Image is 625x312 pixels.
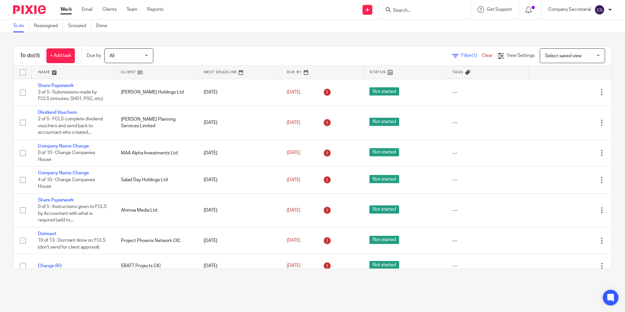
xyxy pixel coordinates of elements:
a: Company Name Change [38,171,89,175]
span: Tags [452,70,464,74]
p: Company Secretarial [548,6,591,13]
img: Pixie [13,5,46,14]
a: Dormant [38,232,56,236]
td: [PERSON_NAME] Holdings Ltd [114,79,197,106]
span: [DATE] [287,120,300,125]
a: Share Paperwork [38,83,74,88]
a: + Add task [46,48,75,63]
span: Not started [369,148,399,156]
span: 0 of 5 · Instructions given to FCLS by Accountant with what is required (add to... [38,205,107,223]
span: 0 of 10 · Change Companies House [38,151,95,162]
td: Ahimsa Media Ltd [114,193,197,227]
a: Share Paperwork [38,198,74,202]
span: [DATE] [287,238,300,243]
span: [DATE] [287,90,300,95]
div: --- [452,119,522,126]
a: Dividend Vouchers [38,110,77,115]
span: 3 of 5 · Submissions made by FCLS (minutes, SH01, PSC, etc) [38,90,103,101]
td: [PERSON_NAME] Planning Services Limited [114,106,197,139]
span: [DATE] [287,208,300,213]
a: Reports [147,6,163,13]
a: Email [82,6,93,13]
span: Get Support [487,7,512,12]
h1: To do [20,52,40,59]
td: [DATE] [197,193,280,227]
a: Clear [482,53,493,58]
span: View Settings [507,53,535,58]
span: [DATE] [287,263,300,268]
span: 2 of 5 · FCLS complete dividend vouchers and send back to accountant who created... [38,117,103,135]
td: [DATE] [197,254,280,277]
div: --- [452,263,522,269]
td: Project Phoenix Network CIC [114,227,197,254]
span: Filter [461,53,482,58]
a: Change RO [38,264,62,268]
td: [DATE] [197,106,280,139]
span: [DATE] [287,178,300,182]
span: All [110,54,114,58]
a: Work [60,6,72,13]
td: [DATE] [197,166,280,193]
td: Salad Day Holdings Ltd [114,166,197,193]
td: [DATE] [197,227,280,254]
a: Team [127,6,137,13]
div: --- [452,207,522,214]
span: Not started [369,236,399,244]
input: Search [392,8,451,14]
span: Not started [369,118,399,126]
div: --- [452,150,522,156]
span: (1) [472,53,477,58]
a: Snoozed [68,20,91,32]
td: MAA Alpha Investments Ltd [114,140,197,166]
a: Done [96,20,112,32]
span: Not started [369,261,399,269]
a: Reassigned [34,20,63,32]
img: svg%3E [594,5,605,15]
span: 4 of 10 · Change Companies House [38,178,95,189]
div: --- [452,237,522,244]
td: EBATT Projects CIC [114,254,197,277]
p: Due by [87,52,101,59]
span: 10 of 13 · Dormant done on FCLS (don't send for client approval) [38,238,106,250]
span: Select saved view [545,54,582,58]
a: To do [13,20,29,32]
span: (9) [34,53,40,58]
span: Not started [369,87,399,95]
a: Company Name Change [38,144,89,148]
td: [DATE] [197,140,280,166]
a: Clients [102,6,117,13]
span: [DATE] [287,151,300,155]
div: --- [452,177,522,183]
td: [DATE] [197,79,280,106]
span: Not started [369,205,399,214]
span: Not started [369,175,399,183]
div: --- [452,89,522,95]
